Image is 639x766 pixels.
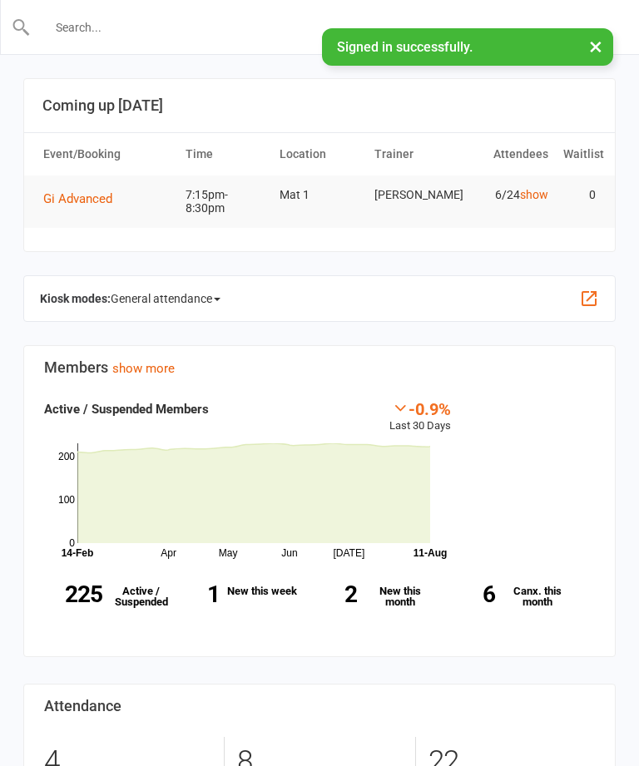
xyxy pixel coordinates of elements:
[44,402,209,417] strong: Active / Suspended Members
[389,399,451,418] div: -0.9%
[44,698,595,714] h3: Attendance
[36,573,174,620] a: 225Active / Suspended
[44,359,595,376] h3: Members
[461,175,556,215] td: 6/24
[43,189,124,209] button: Gi Advanced
[31,16,610,39] input: Search...
[556,133,603,175] th: Waitlist
[40,292,111,305] strong: Kiosk modes:
[272,133,367,175] th: Location
[367,175,462,215] td: [PERSON_NAME]
[36,133,178,175] th: Event/Booking
[161,583,220,605] strong: 1
[389,399,451,435] div: Last 30 Days
[42,97,597,114] h3: Coming up [DATE]
[112,361,175,376] a: show more
[299,583,357,605] strong: 2
[367,133,462,175] th: Trainer
[43,191,112,206] span: Gi Advanced
[581,28,611,64] button: ×
[178,175,273,228] td: 7:15pm-8:30pm
[178,133,273,175] th: Time
[161,573,300,618] a: 1New this week
[437,583,495,605] strong: 6
[461,133,556,175] th: Attendees
[520,188,548,201] a: show
[556,175,603,215] td: 0
[272,175,367,215] td: Mat 1
[111,285,220,312] span: General attendance
[337,39,473,55] span: Signed in successfully.
[44,583,102,605] strong: 225
[299,573,437,620] a: 2New this month
[437,573,575,620] a: 6Canx. this month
